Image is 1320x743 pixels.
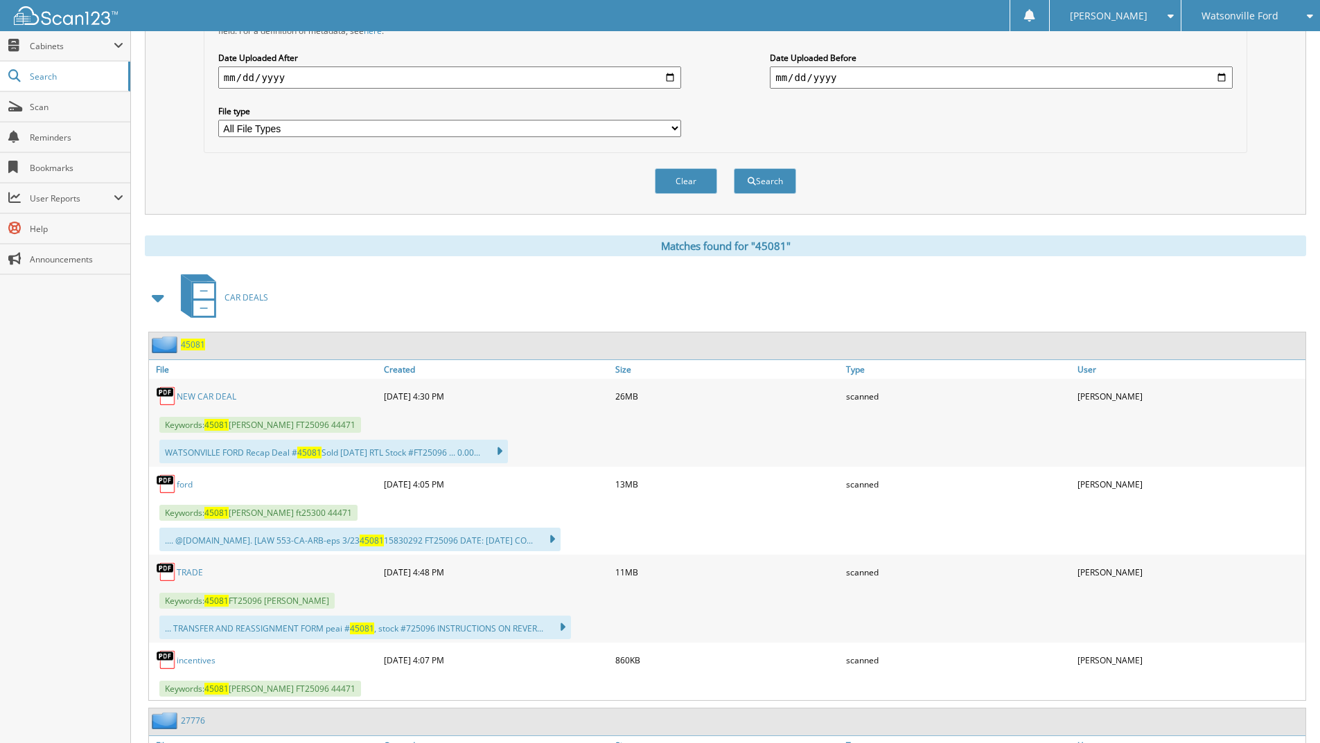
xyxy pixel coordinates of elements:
[218,66,681,89] input: start
[1074,360,1305,379] a: User
[1074,382,1305,410] div: [PERSON_NAME]
[297,447,322,458] span: 45081
[843,360,1074,379] a: Type
[770,66,1233,89] input: end
[1074,470,1305,498] div: [PERSON_NAME]
[380,470,612,498] div: [DATE] 4:05 PM
[1070,12,1147,20] span: [PERSON_NAME]
[30,132,123,143] span: Reminders
[225,292,268,303] span: CAR DEALS
[145,235,1306,256] div: Matches found for "45081"
[177,654,215,666] a: incentives
[612,360,843,379] a: Size
[218,105,681,117] label: File type
[204,507,229,519] span: 45081
[149,360,380,379] a: File
[734,168,796,194] button: Search
[612,646,843,674] div: 860KB
[30,162,123,174] span: Bookmarks
[173,270,268,325] a: CAR DEALS
[843,558,1074,586] div: scanned
[843,382,1074,410] div: scanned
[843,470,1074,498] div: scanned
[612,470,843,498] div: 13MB
[204,683,229,695] span: 45081
[350,623,374,634] span: 45081
[843,646,1074,674] div: scanned
[159,528,561,551] div: .... @[DOMAIN_NAME]. [LAW 553-CA-ARB-eps 3/23 15830292 FT25096 DATE: [DATE] CO...
[30,71,121,82] span: Search
[156,650,177,670] img: PDF.png
[770,52,1233,64] label: Date Uploaded Before
[360,535,384,546] span: 45081
[1074,558,1305,586] div: [PERSON_NAME]
[159,593,335,609] span: Keywords: FT25096 [PERSON_NAME]
[159,616,571,639] div: ... TRANSFER AND REASSIGNMENT FORM peai # , stock #725096 INSTRUCTIONS ON REVER...
[218,52,681,64] label: Date Uploaded After
[177,478,193,490] a: ford
[612,382,843,410] div: 26MB
[159,417,361,433] span: Keywords: [PERSON_NAME] FT25096 44471
[177,566,203,578] a: TRADE
[30,193,114,204] span: User Reports
[380,646,612,674] div: [DATE] 4:07 PM
[1202,12,1278,20] span: Watsonville Ford
[204,419,229,431] span: 45081
[204,595,229,607] span: 45081
[159,440,508,463] div: WATSONVILLE FORD Recap Deal # Sold [DATE] RTL Stock #FT25096 ... 0.00...
[380,558,612,586] div: [DATE] 4:48 PM
[1074,646,1305,674] div: [PERSON_NAME]
[156,386,177,406] img: PDF.png
[156,562,177,582] img: PDF.png
[159,681,361,697] span: Keywords: [PERSON_NAME] FT25096 44471
[1251,677,1320,743] iframe: Chat Widget
[380,360,612,379] a: Created
[30,101,123,113] span: Scan
[655,168,717,194] button: Clear
[156,474,177,494] img: PDF.png
[177,391,236,402] a: NEW CAR DEAL
[181,339,205,350] a: 45081
[380,382,612,410] div: [DATE] 4:30 PM
[152,336,181,353] img: folder2.png
[14,6,118,25] img: scan123-logo-white.svg
[30,223,123,235] span: Help
[152,712,181,729] img: folder2.png
[30,253,123,265] span: Announcements
[30,40,114,52] span: Cabinets
[159,505,358,521] span: Keywords: [PERSON_NAME] ft25300 44471
[612,558,843,586] div: 11MB
[181,715,205,726] a: 27776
